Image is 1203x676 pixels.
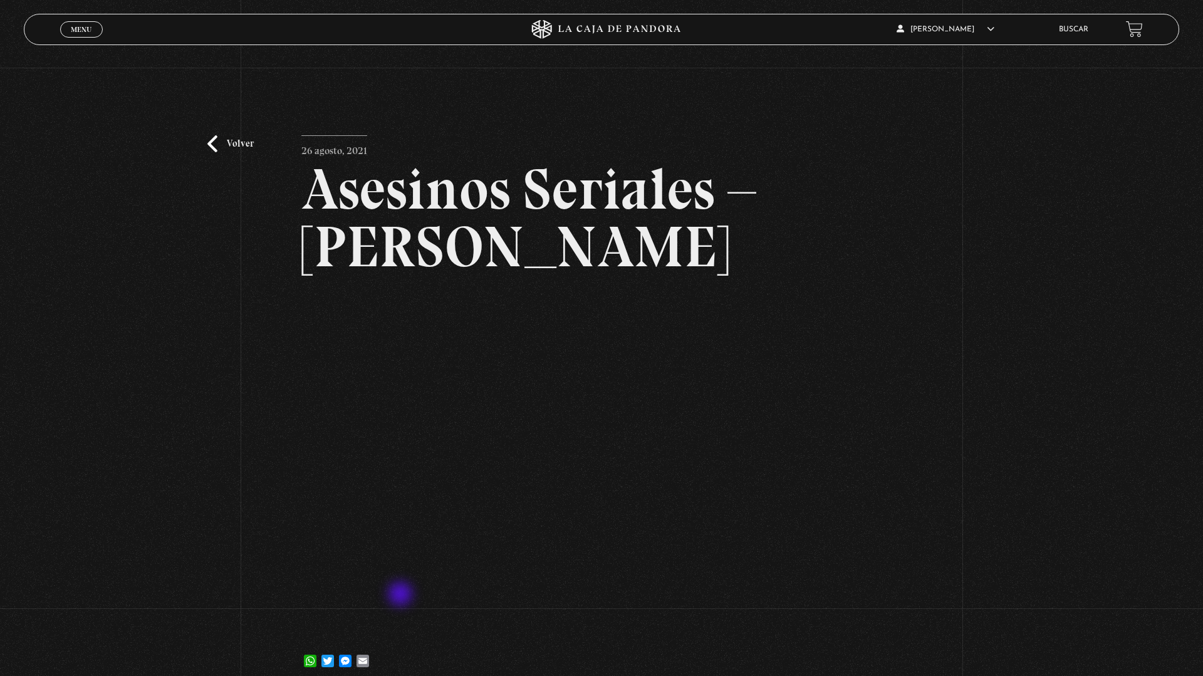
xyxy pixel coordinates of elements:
[207,135,254,152] a: Volver
[1126,21,1143,38] a: View your shopping cart
[897,26,994,33] span: [PERSON_NAME]
[354,642,372,667] a: Email
[336,642,354,667] a: Messenger
[301,160,902,276] h2: Asesinos Seriales – [PERSON_NAME]
[71,26,91,33] span: Menu
[301,135,367,160] p: 26 agosto, 2021
[1059,26,1088,33] a: Buscar
[67,36,96,44] span: Cerrar
[319,642,336,667] a: Twitter
[301,642,319,667] a: WhatsApp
